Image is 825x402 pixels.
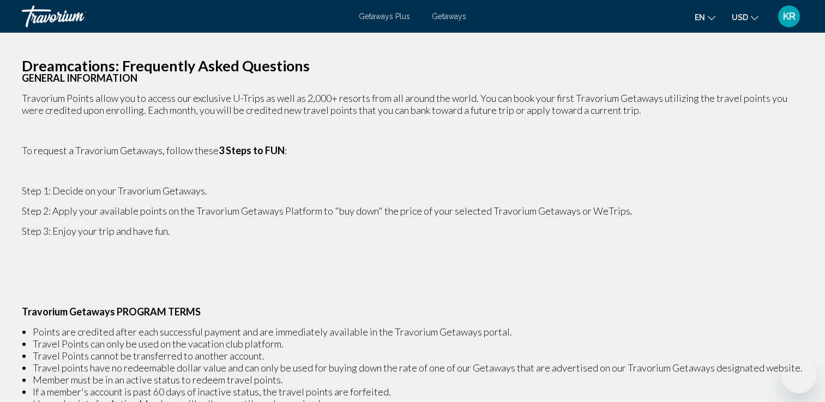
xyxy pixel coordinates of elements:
li: Travel Points can only be used on the vacation club platform. [33,338,803,350]
a: Getaways [432,12,466,21]
li: Travel Points cannot be transferred to another account. [33,350,803,362]
span: en [695,13,705,22]
a: Travorium [22,5,348,27]
strong: Dreamcations: Frequently Asked Questions [22,57,310,75]
li: Points are credited after each successful payment and are immediately available in the Travorium ... [33,326,803,338]
li: Travel points have no redeemable dollar value and can only be used for buying down the rate of on... [33,362,803,374]
button: Change currency [732,9,758,25]
span: KR [783,11,796,22]
span: To request a Travorium Getaways, follow these : [22,144,287,156]
span: Step 1: Decide on your Travorium Getaways. [22,185,207,197]
span: Step 3: Enjoy your trip and have fun. [22,225,170,237]
b: 3 Steps to FUN [219,144,285,156]
a: Getaways Plus [359,12,410,21]
button: Change language [695,9,715,25]
span: Step 2: Apply your available points on the Travorium Getaways Platform to "buy down" the price of... [22,205,633,217]
b: Travorium Getaways PROGRAM TERMS [22,306,201,318]
li: If a member's account is past 60 days of inactive status, the travel points are forfeited. [33,386,803,398]
li: Member must be in an active status to redeem travel points. [33,374,803,386]
iframe: Button to launch messaging window [781,358,816,393]
b: GENERAL INFORMATION [22,72,137,84]
button: User Menu [775,5,803,28]
span: USD [732,13,748,22]
span: Travorium Points allow you to access our exclusive U-Trips as well as 2,000+ resorts from all aro... [22,92,787,116]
